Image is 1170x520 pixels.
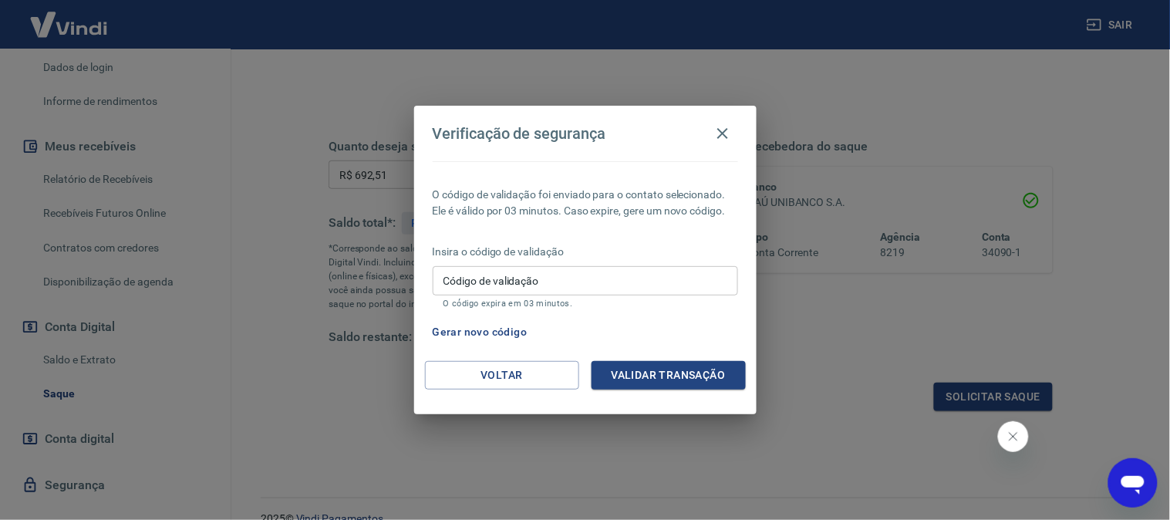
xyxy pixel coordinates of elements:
span: Olá! Precisa de ajuda? [9,11,130,23]
button: Gerar novo código [427,318,534,346]
button: Validar transação [592,361,746,390]
button: Voltar [425,361,579,390]
iframe: Fechar mensagem [998,421,1029,452]
p: O código de validação foi enviado para o contato selecionado. Ele é válido por 03 minutos. Caso e... [433,187,738,219]
iframe: Botão para abrir a janela de mensagens [1108,458,1158,508]
p: Insira o código de validação [433,244,738,260]
p: O código expira em 03 minutos. [443,299,727,309]
h4: Verificação de segurança [433,124,606,143]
